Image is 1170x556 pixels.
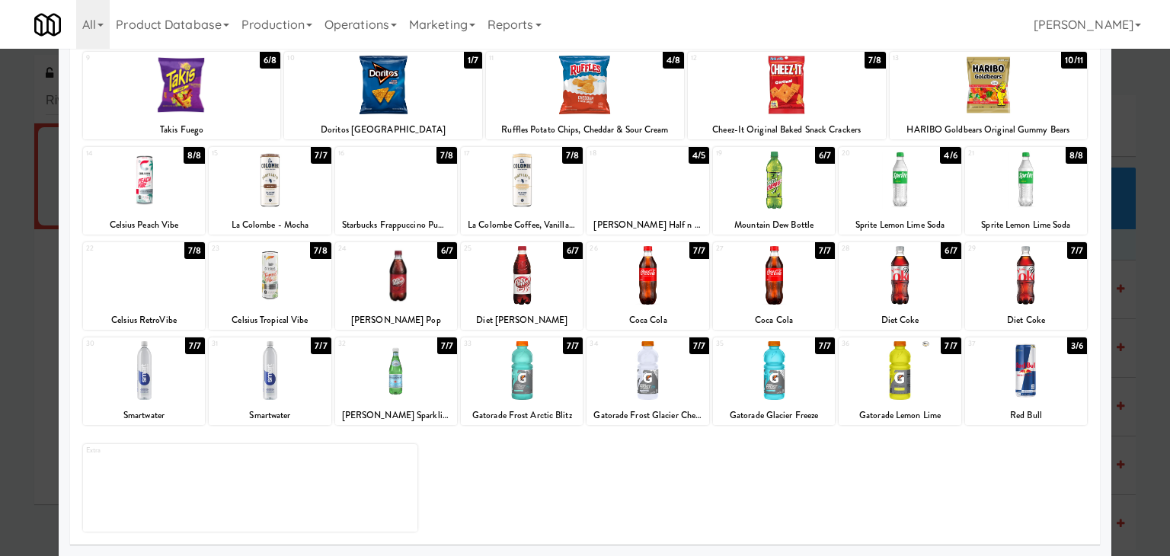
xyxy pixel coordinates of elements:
div: 218/8Sprite Lemon Lime Soda [965,147,1087,235]
div: Doritos [GEOGRAPHIC_DATA] [284,120,482,139]
div: Gatorade Frost Arctic Blitz [461,406,583,425]
div: Extra [86,444,251,457]
div: 31 [212,337,270,350]
div: Gatorade Lemon Lime [839,406,961,425]
div: [PERSON_NAME] Pop [337,311,455,330]
div: 30 [86,337,144,350]
div: 8/8 [184,147,205,164]
div: Red Bull [965,406,1087,425]
div: 7/7 [311,147,331,164]
div: 12 [691,52,787,65]
div: 22 [86,242,144,255]
div: Celsius RetroVibe [85,311,203,330]
div: HARIBO Goldbears Original Gummy Bears [890,120,1088,139]
div: Gatorade Glacier Freeze [713,406,835,425]
div: 28 [842,242,900,255]
div: La Colombe Coffee, Vanilla Draft [463,216,580,235]
div: [PERSON_NAME] Sparkling Natural Mineral Water [335,406,457,425]
div: Celsius Tropical Vibe [211,311,328,330]
div: La Colombe Coffee, Vanilla Draft [461,216,583,235]
div: 7/7 [437,337,457,354]
div: Cheez-It Original Baked Snack Crackers [690,120,884,139]
div: 37 [968,337,1026,350]
div: Smartwater [83,406,205,425]
div: Coca Cola [587,311,708,330]
div: 184/5[PERSON_NAME] Half n Half [587,147,708,235]
div: 6/7 [563,242,583,259]
div: Gatorade Frost Arctic Blitz [463,406,580,425]
div: 307/7Smartwater [83,337,205,425]
div: Diet [PERSON_NAME] [461,311,583,330]
div: 7/7 [815,242,835,259]
div: 327/7[PERSON_NAME] Sparkling Natural Mineral Water [335,337,457,425]
div: 1310/11HARIBO Goldbears Original Gummy Bears [890,52,1088,139]
div: 7/7 [689,242,709,259]
div: 317/7Smartwater [209,337,331,425]
div: 127/8Cheez-It Original Baked Snack Crackers [688,52,886,139]
div: Coca Cola [713,311,835,330]
div: Cheez-It Original Baked Snack Crackers [688,120,886,139]
div: Takis Fuego [83,120,281,139]
div: 26 [590,242,647,255]
div: Gatorade Frost Glacier Cherry [589,406,706,425]
div: 20 [842,147,900,160]
div: Gatorade Glacier Freeze [715,406,833,425]
div: Starbucks Frappuccino Pumpkin Spice [337,216,455,235]
div: 101/7Doritos [GEOGRAPHIC_DATA] [284,52,482,139]
div: 13 [893,52,989,65]
div: 4/8 [663,52,684,69]
div: [PERSON_NAME] Sparkling Natural Mineral Water [337,406,455,425]
div: 4/6 [940,147,961,164]
div: 7/7 [311,337,331,354]
div: 277/7Coca Cola [713,242,835,330]
div: 11 [489,52,585,65]
div: Smartwater [209,406,331,425]
div: 6/7 [815,147,835,164]
div: 114/8Ruffles Potato Chips, Cheddar & Sour Cream [486,52,684,139]
div: 167/8Starbucks Frappuccino Pumpkin Spice [335,147,457,235]
div: Diet Coke [841,311,958,330]
div: 3/6 [1067,337,1087,354]
div: 337/7Gatorade Frost Arctic Blitz [461,337,583,425]
div: 297/7Diet Coke [965,242,1087,330]
div: Mountain Dew Bottle [713,216,835,235]
div: HARIBO Goldbears Original Gummy Bears [892,120,1085,139]
div: 1/7 [464,52,482,69]
div: 10/11 [1061,52,1088,69]
div: 227/8Celsius RetroVibe [83,242,205,330]
div: Starbucks Frappuccino Pumpkin Spice [335,216,457,235]
div: 7/7 [563,337,583,354]
div: 373/6Red Bull [965,337,1087,425]
div: 7/7 [689,337,709,354]
div: Sprite Lemon Lime Soda [839,216,961,235]
div: 7/8 [436,147,457,164]
div: 7/7 [1067,242,1087,259]
div: Coca Cola [589,311,706,330]
div: 35 [716,337,774,350]
div: 23 [212,242,270,255]
div: 16 [338,147,396,160]
div: La Colombe - Mocha [211,216,328,235]
div: 8/8 [1066,147,1087,164]
div: 33 [464,337,522,350]
div: 34 [590,337,647,350]
div: 14 [86,147,144,160]
div: Celsius Tropical Vibe [209,311,331,330]
div: 10 [287,52,383,65]
div: 18 [590,147,647,160]
div: Doritos [GEOGRAPHIC_DATA] [286,120,480,139]
div: Sprite Lemon Lime Soda [841,216,958,235]
div: 25 [464,242,522,255]
div: 7/8 [562,147,583,164]
div: 24 [338,242,396,255]
div: Takis Fuego [85,120,279,139]
div: 7/8 [184,242,205,259]
div: Celsius Peach Vibe [85,216,203,235]
div: 21 [968,147,1026,160]
div: 4/5 [689,147,709,164]
div: Diet Coke [967,311,1085,330]
div: [PERSON_NAME] Half n Half [589,216,706,235]
div: [PERSON_NAME] Half n Half [587,216,708,235]
div: 17 [464,147,522,160]
div: Diet Coke [839,311,961,330]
